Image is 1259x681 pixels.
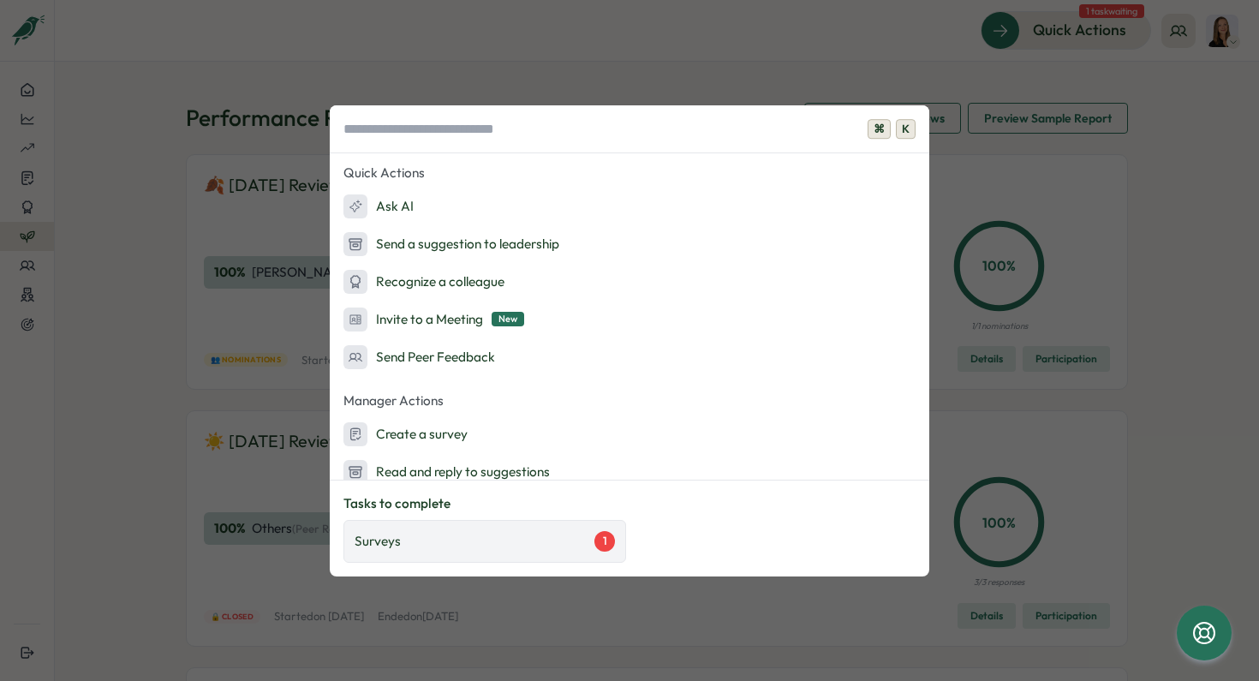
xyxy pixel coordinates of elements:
[330,265,929,299] button: Recognize a colleague
[330,388,929,414] p: Manager Actions
[330,340,929,374] button: Send Peer Feedback
[343,194,414,218] div: Ask AI
[343,460,550,484] div: Read and reply to suggestions
[355,532,401,551] p: Surveys
[896,119,916,140] span: K
[868,119,891,140] span: ⌘
[594,531,615,552] div: 1
[330,302,929,337] button: Invite to a MeetingNew
[330,227,929,261] button: Send a suggestion to leadership
[330,160,929,186] p: Quick Actions
[343,308,524,332] div: Invite to a Meeting
[343,494,916,513] p: Tasks to complete
[343,422,468,446] div: Create a survey
[343,232,559,256] div: Send a suggestion to leadership
[330,417,929,451] button: Create a survey
[330,189,929,224] button: Ask AI
[343,270,504,294] div: Recognize a colleague
[343,345,495,369] div: Send Peer Feedback
[330,455,929,489] button: Read and reply to suggestions
[492,312,524,326] span: New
